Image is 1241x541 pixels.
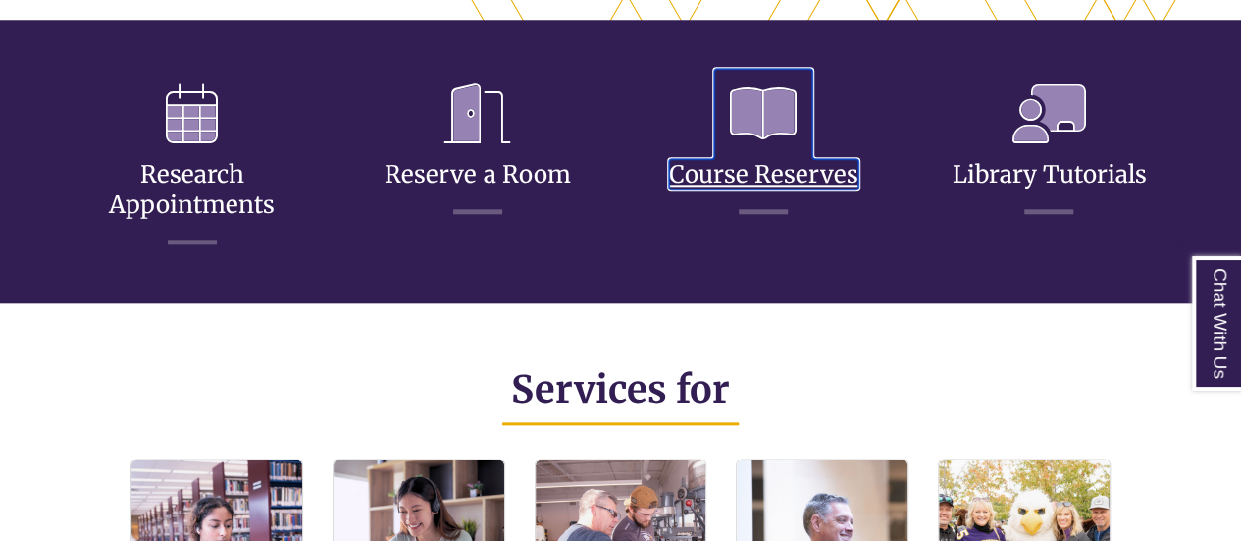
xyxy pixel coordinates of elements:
[511,366,730,412] span: Services for
[669,112,858,189] a: Course Reserves
[109,112,275,220] a: Research Appointments
[1163,226,1236,252] a: Back to Top
[952,112,1146,189] a: Library Tutorials
[385,112,570,189] a: Reserve a Room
